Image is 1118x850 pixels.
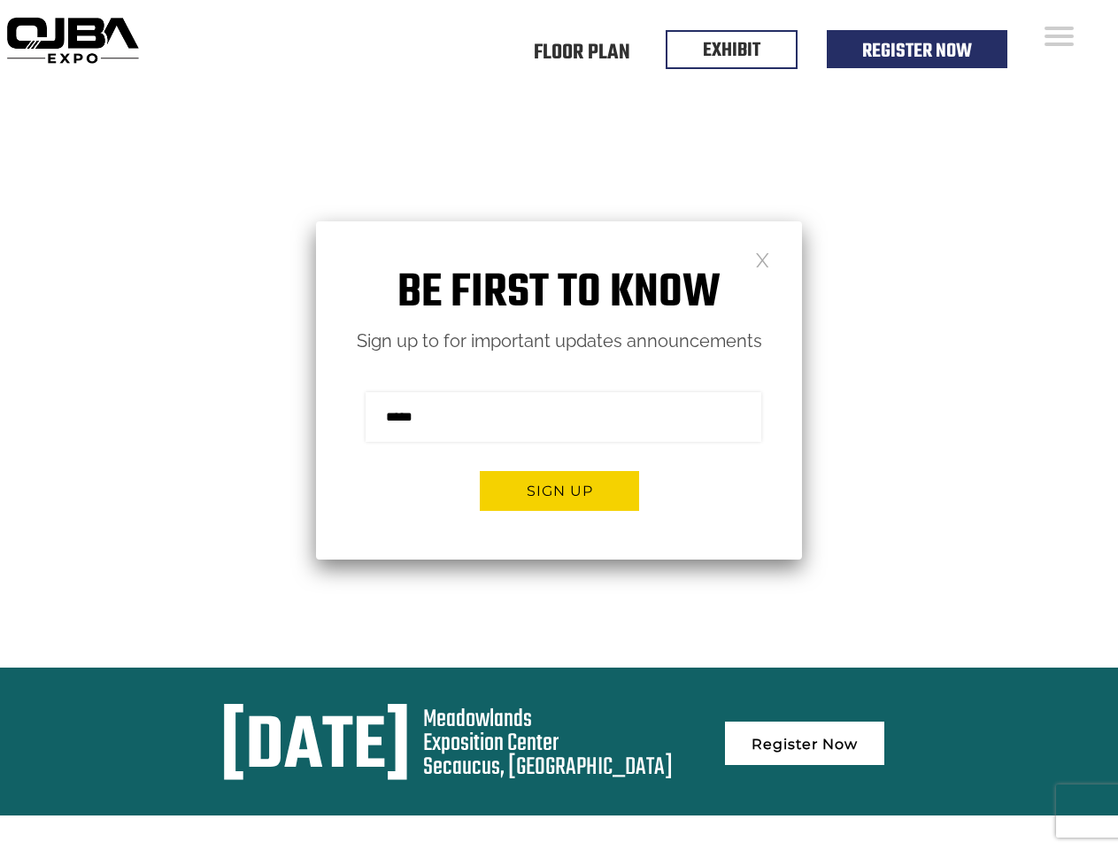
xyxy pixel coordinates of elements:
h1: Be first to know [316,266,802,321]
p: Sign up to for important updates announcements [316,326,802,357]
a: Close [755,251,770,267]
a: Register Now [862,36,972,66]
div: [DATE] [220,707,411,789]
a: Register Now [725,722,884,765]
button: Sign up [480,471,639,511]
div: Meadowlands Exposition Center Secaucus, [GEOGRAPHIC_DATA] [423,707,673,779]
a: EXHIBIT [703,35,760,66]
